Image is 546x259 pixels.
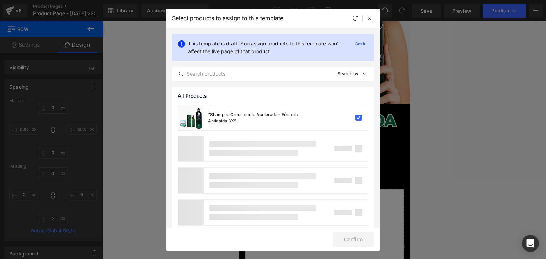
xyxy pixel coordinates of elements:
span: All Products [178,93,207,99]
p: or Drag & Drop elements from left sidebar [17,225,154,230]
p: Got it [352,40,368,48]
a: Explore Blocks [53,185,117,199]
div: Open Intercom Messenger [522,235,539,252]
a: product-img [178,105,204,130]
input: Search products [172,70,332,78]
p: This template is draft. You assign products to this template won't affect the live page of that p... [188,40,346,55]
p: Select products to assign to this template [172,15,283,22]
div: “Shampoo Crecimiento Acelerado – Fórmula Anticaída 3X” [208,111,315,124]
a: Add Single Section [53,205,117,219]
button: Confirm [333,232,374,247]
p: Search by [338,71,358,76]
